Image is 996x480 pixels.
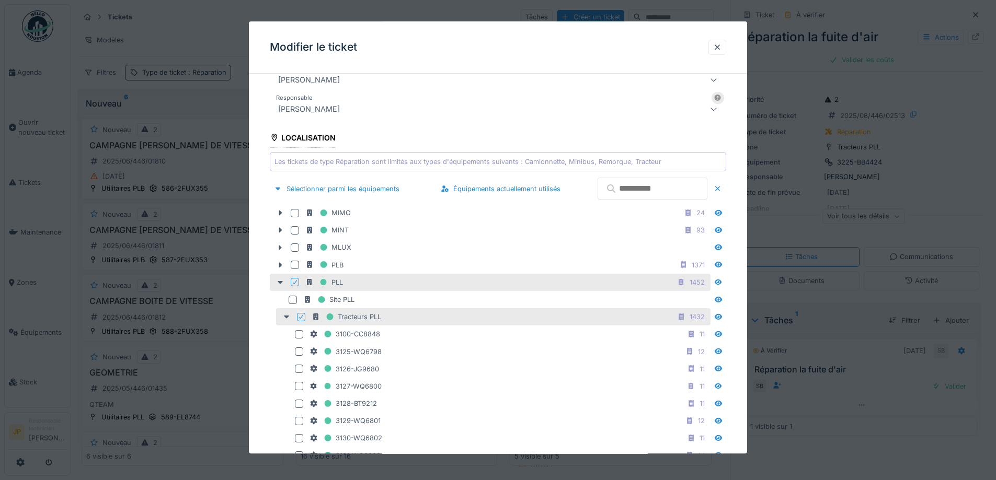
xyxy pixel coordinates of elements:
div: PLB [305,259,344,272]
div: Localisation [270,130,336,148]
div: [PERSON_NAME] [274,74,344,86]
div: 3125-WQ6798 [310,345,382,358]
div: MIMO [305,206,351,219]
div: 3126-JG9680 [310,362,379,376]
div: 11 [700,330,705,339]
div: 3131-WQ6803 [310,449,381,462]
div: Les tickets de type Réparation sont limités aux types d'équipements suivants : Camionnette, Minib... [274,157,661,167]
div: 24 [696,208,705,218]
div: [PERSON_NAME] [274,103,344,115]
div: 1432 [690,312,705,322]
div: 11 [700,381,705,391]
div: 93 [696,226,705,236]
div: 14 [698,451,705,461]
div: Sélectionner parmi les équipements [270,182,404,196]
label: Responsable [274,93,315,102]
div: 3128-BT9212 [310,397,377,410]
div: MLUX [305,241,351,254]
div: 11 [700,434,705,443]
div: Tracteurs PLL [312,310,381,323]
div: Équipements actuellement utilisés [437,182,565,196]
div: MINT [305,224,349,237]
div: 11 [700,364,705,374]
div: 3129-WQ6801 [310,415,381,428]
div: 1452 [690,277,705,287]
div: 11 [700,399,705,408]
div: 3130-WQ6802 [310,432,382,445]
div: 1371 [692,260,705,270]
div: 12 [698,416,705,426]
div: Site PLL [303,293,354,306]
div: 12 [698,347,705,357]
h3: Modifier le ticket [270,41,357,54]
div: PLL [305,276,343,289]
div: 3100-CC8848 [310,328,380,341]
div: 3127-WQ6800 [310,380,382,393]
